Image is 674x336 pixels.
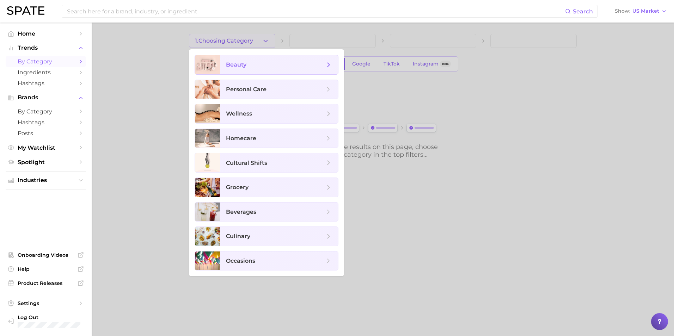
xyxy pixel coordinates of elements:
span: Search [573,8,593,15]
a: Hashtags [6,78,86,89]
span: Hashtags [18,80,74,87]
a: Spotlight [6,157,86,168]
span: Spotlight [18,159,74,166]
span: culinary [226,233,250,239]
a: Posts [6,128,86,139]
span: cultural shifts [226,160,267,166]
span: Home [18,30,74,37]
span: by Category [18,58,74,65]
span: Brands [18,94,74,101]
button: ShowUS Market [613,7,669,16]
ul: 1.Choosing Category [189,49,344,276]
a: My Watchlist [6,142,86,153]
a: Onboarding Videos [6,250,86,260]
a: Ingredients [6,67,86,78]
a: by Category [6,56,86,67]
span: US Market [632,9,659,13]
span: homecare [226,135,256,142]
a: Home [6,28,86,39]
span: by Category [18,108,74,115]
span: Settings [18,300,74,306]
span: Onboarding Videos [18,252,74,258]
a: Settings [6,298,86,309]
span: Ingredients [18,69,74,76]
a: Log out. Currently logged in with e-mail CSnow@ulta.com. [6,312,86,330]
button: Trends [6,43,86,53]
span: Product Releases [18,280,74,286]
span: beauty [226,61,246,68]
span: beverages [226,209,256,215]
a: by Category [6,106,86,117]
button: Brands [6,92,86,103]
button: Industries [6,175,86,186]
input: Search here for a brand, industry, or ingredient [66,5,565,17]
span: Posts [18,130,74,137]
span: occasions [226,257,255,264]
span: Industries [18,177,74,183]
span: Help [18,266,74,272]
span: personal care [226,86,266,93]
span: My Watchlist [18,144,74,151]
img: SPATE [7,6,44,15]
span: Trends [18,45,74,51]
span: Show [615,9,630,13]
a: Hashtags [6,117,86,128]
span: Log Out [18,314,80,321]
a: Product Releases [6,278,86,288]
span: grocery [226,184,249,191]
span: Hashtags [18,119,74,126]
a: Help [6,264,86,274]
span: wellness [226,110,252,117]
